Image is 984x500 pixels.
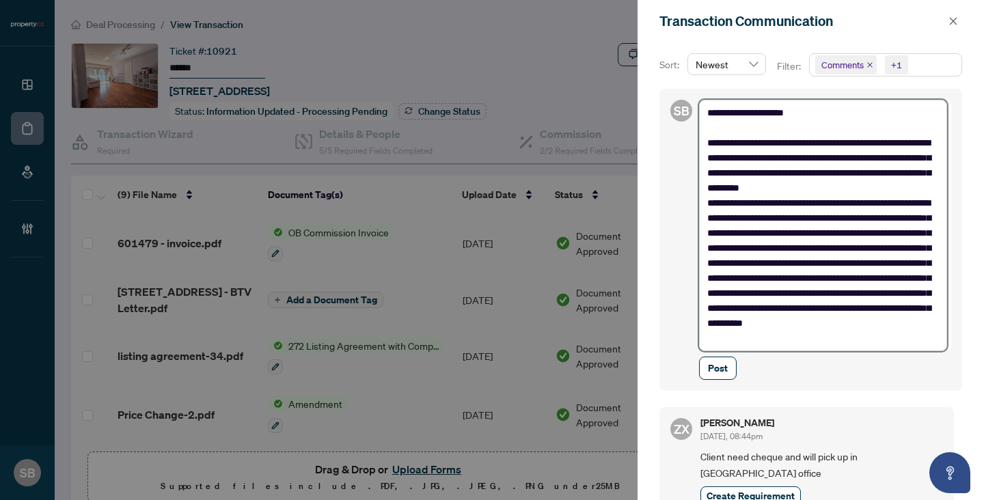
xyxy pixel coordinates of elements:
p: Sort: [659,57,682,72]
span: SB [674,101,689,120]
button: Open asap [929,452,970,493]
span: Comments [815,55,877,74]
p: Filter: [777,59,803,74]
span: Newest [696,54,758,74]
span: Post [708,357,728,379]
span: Comments [821,58,864,72]
div: +1 [891,58,902,72]
span: close [866,61,873,68]
span: [DATE], 08:44pm [700,431,763,441]
div: Transaction Communication [659,11,944,31]
span: ZX [674,419,689,439]
h5: [PERSON_NAME] [700,418,774,428]
span: close [948,16,958,26]
span: Client need cheque and will pick up in [GEOGRAPHIC_DATA] office [700,449,943,481]
button: Post [699,357,737,380]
